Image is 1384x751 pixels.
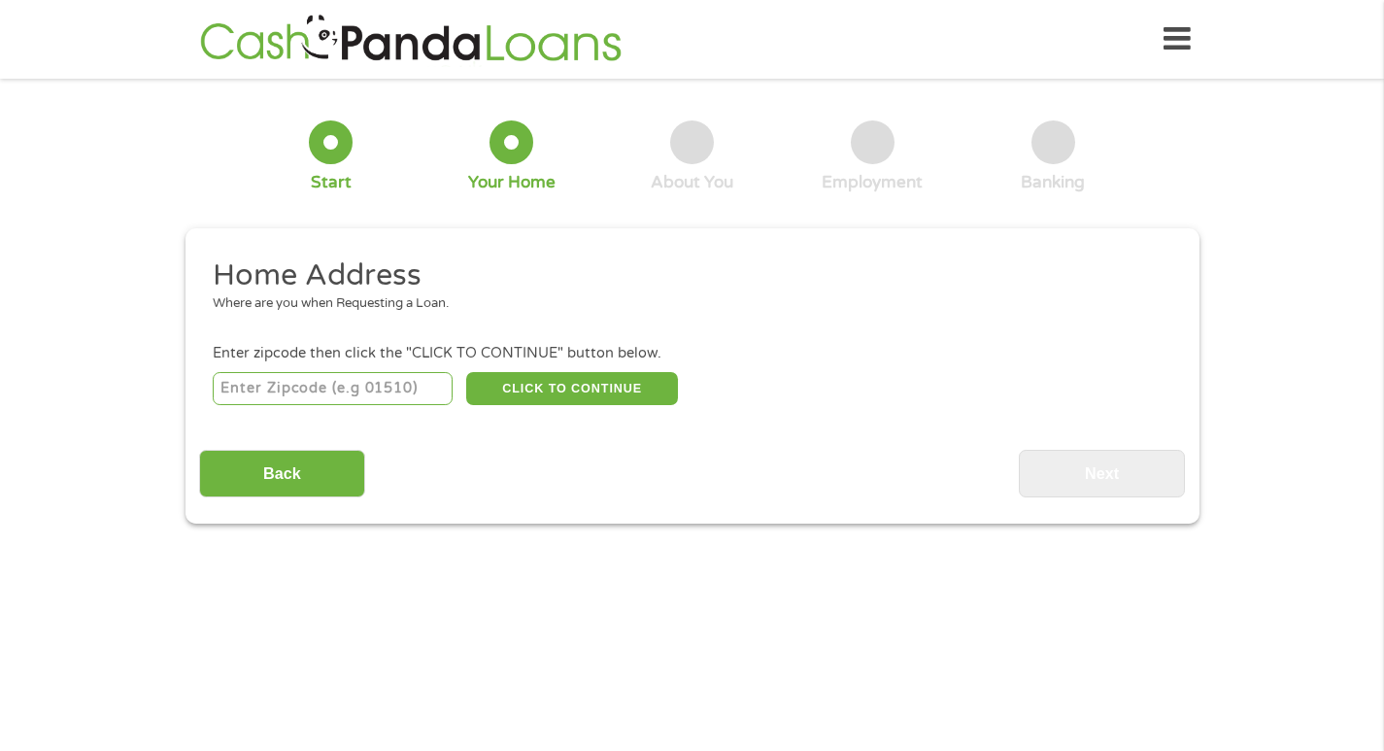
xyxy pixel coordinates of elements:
[199,450,365,497] input: Back
[1021,172,1085,193] div: Banking
[822,172,923,193] div: Employment
[466,372,678,405] button: CLICK TO CONTINUE
[194,12,627,67] img: GetLoanNow Logo
[213,372,453,405] input: Enter Zipcode (e.g 01510)
[468,172,556,193] div: Your Home
[213,343,1170,364] div: Enter zipcode then click the "CLICK TO CONTINUE" button below.
[213,256,1157,295] h2: Home Address
[1019,450,1185,497] input: Next
[651,172,733,193] div: About You
[311,172,352,193] div: Start
[213,294,1157,314] div: Where are you when Requesting a Loan.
